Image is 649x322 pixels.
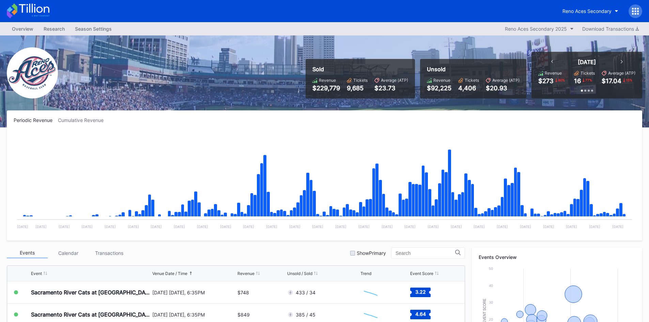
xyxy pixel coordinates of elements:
[578,59,596,65] div: [DATE]
[404,225,416,229] text: [DATE]
[612,225,623,229] text: [DATE]
[287,271,312,276] div: Unsold / Sold
[415,311,426,317] text: 4.64
[625,77,633,83] div: 15 %
[538,77,554,85] div: $273
[31,289,151,296] div: Sacramento River Cats at [GEOGRAPHIC_DATA] Aces
[174,225,185,229] text: [DATE]
[381,78,408,83] div: Average (ATP)
[489,300,493,304] text: 30
[14,117,58,123] div: Periodic Revenue
[152,290,236,295] div: [DATE] [DATE], 6:35PM
[382,225,393,229] text: [DATE]
[7,248,48,258] div: Events
[31,271,42,276] div: Event
[428,225,439,229] text: [DATE]
[581,71,595,76] div: Tickets
[497,225,508,229] text: [DATE]
[465,78,479,83] div: Tickets
[319,78,336,83] div: Revenue
[489,283,493,288] text: 40
[58,117,109,123] div: Cumulative Revenue
[237,271,254,276] div: Revenue
[17,225,28,229] text: [DATE]
[427,85,451,92] div: $92,225
[492,78,520,83] div: Average (ATP)
[312,225,323,229] text: [DATE]
[48,248,89,258] div: Calendar
[7,24,38,34] a: Overview
[105,225,116,229] text: [DATE]
[357,250,386,256] div: Show Primary
[427,66,520,73] div: Unsold
[152,312,236,318] div: [DATE] [DATE], 6:35PM
[296,290,315,295] div: 433 / 34
[520,225,531,229] text: [DATE]
[582,26,639,32] div: Download Transactions
[589,225,600,229] text: [DATE]
[396,250,455,256] input: Search
[81,225,93,229] text: [DATE]
[360,284,381,301] svg: Chart title
[31,311,151,318] div: Sacramento River Cats at [GEOGRAPHIC_DATA] Aces
[562,8,612,14] div: Reno Aces Secondary
[312,66,408,73] div: Sold
[353,78,368,83] div: Tickets
[128,225,139,229] text: [DATE]
[545,71,562,76] div: Revenue
[410,271,433,276] div: Event Score
[59,225,70,229] text: [DATE]
[415,289,426,295] text: 3.22
[70,24,117,34] a: Season Settings
[479,254,635,260] div: Events Overview
[152,271,187,276] div: Venue Date / Time
[197,225,208,229] text: [DATE]
[557,5,623,17] button: Reno Aces Secondary
[608,71,635,76] div: Average (ATP)
[489,317,493,321] text: 20
[574,77,581,85] div: 16
[358,225,370,229] text: [DATE]
[451,225,462,229] text: [DATE]
[89,248,129,258] div: Transactions
[243,225,254,229] text: [DATE]
[266,225,277,229] text: [DATE]
[543,225,554,229] text: [DATE]
[296,312,315,318] div: 385 / 45
[237,312,250,318] div: $849
[151,225,162,229] text: [DATE]
[489,266,493,271] text: 50
[7,47,58,98] img: RenoAces.png
[14,132,635,234] svg: Chart title
[566,225,577,229] text: [DATE]
[486,85,520,92] div: $20.93
[35,225,47,229] text: [DATE]
[474,225,485,229] text: [DATE]
[505,26,567,32] div: Reno Aces Secondary 2025
[360,271,371,276] div: Trend
[458,85,479,92] div: 4,406
[585,77,593,83] div: 77 %
[312,85,340,92] div: $229,779
[501,24,577,33] button: Reno Aces Secondary 2025
[220,225,231,229] text: [DATE]
[433,78,450,83] div: Revenue
[347,85,368,92] div: 9,685
[557,77,566,83] div: 80 %
[602,77,621,85] div: $17.04
[579,24,642,33] button: Download Transactions
[289,225,300,229] text: [DATE]
[335,225,346,229] text: [DATE]
[237,290,249,295] div: $748
[38,24,70,34] a: Research
[374,85,408,92] div: $23.73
